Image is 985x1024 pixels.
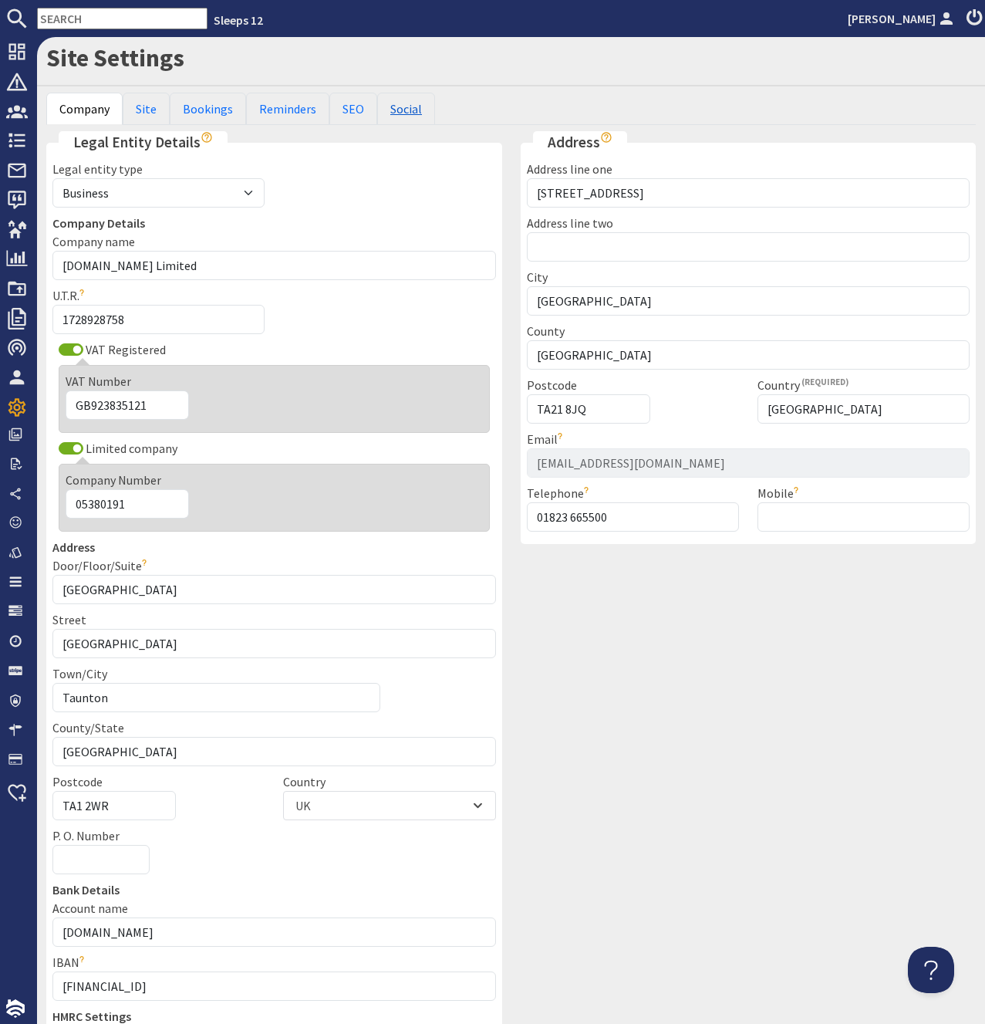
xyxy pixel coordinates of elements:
[533,131,627,154] legend: Address
[283,774,326,789] label: Country
[83,342,166,357] label: VAT Registered
[66,373,131,389] label: VAT Number
[52,955,88,970] label: IBAN
[329,93,377,125] a: SEO
[37,8,207,29] input: SEARCH
[848,9,957,28] a: [PERSON_NAME]
[246,93,329,125] a: Reminders
[52,828,120,843] label: P. O. Number
[527,161,612,177] label: Address line one
[283,791,495,820] div: Combobox
[52,774,103,789] label: Postcode
[52,234,135,249] label: Company name
[201,131,213,144] i: Show hints
[377,93,435,125] a: Social
[52,558,150,573] label: Door/Floor/Suite
[757,485,802,501] label: Mobile
[527,215,613,231] label: Address line two
[52,538,496,556] legend: Address
[52,288,88,303] label: U.T.R.
[123,93,170,125] a: Site
[295,796,311,815] div: UK
[52,901,128,916] label: Account name
[527,431,566,447] label: Email
[59,131,228,154] legend: Legal Entity Details
[52,612,86,627] label: Street
[52,161,143,177] label: Legal entity type
[757,377,848,393] label: Country
[170,93,246,125] a: Bookings
[527,269,548,285] label: City
[214,12,263,28] a: Sleeps 12
[46,43,976,73] h1: Site Settings
[52,214,496,232] legend: Company Details
[52,666,107,681] label: Town/City
[908,947,954,993] iframe: Toggle Customer Support
[600,131,612,144] i: Show hints
[83,441,177,456] label: Limited company
[46,93,123,125] a: Company
[527,485,592,501] label: Telephone
[52,720,124,735] label: County/State
[52,880,496,899] legend: Bank Details
[527,323,565,339] label: County
[527,377,577,393] label: Postcode
[66,472,161,488] label: Company Number
[6,999,25,1018] img: staytech_i_w-64f4e8e9ee0a9c174fd5317b4b171b261742d2d393467e5bdba4413f4f884c10.svg
[66,390,189,420] input: e.g. GB21368126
